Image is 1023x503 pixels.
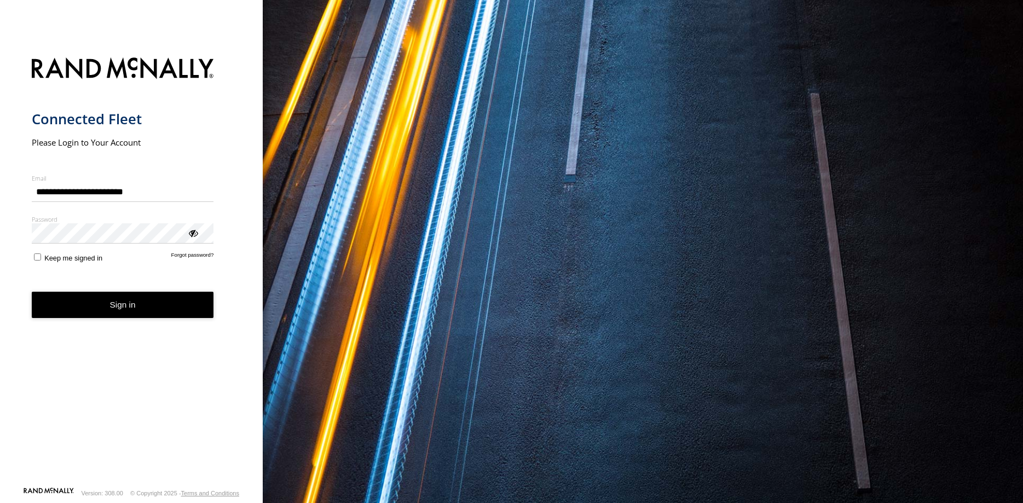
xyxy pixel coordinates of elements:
form: main [32,51,232,487]
input: Keep me signed in [34,253,41,261]
div: © Copyright 2025 - [130,490,239,496]
a: Visit our Website [24,488,74,499]
a: Forgot password? [171,252,214,262]
a: Terms and Conditions [181,490,239,496]
span: Keep me signed in [44,254,102,262]
button: Sign in [32,292,214,319]
label: Password [32,215,214,223]
label: Email [32,174,214,182]
h2: Please Login to Your Account [32,137,214,148]
div: ViewPassword [187,227,198,238]
h1: Connected Fleet [32,110,214,128]
img: Rand McNally [32,55,214,83]
div: Version: 308.00 [82,490,123,496]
